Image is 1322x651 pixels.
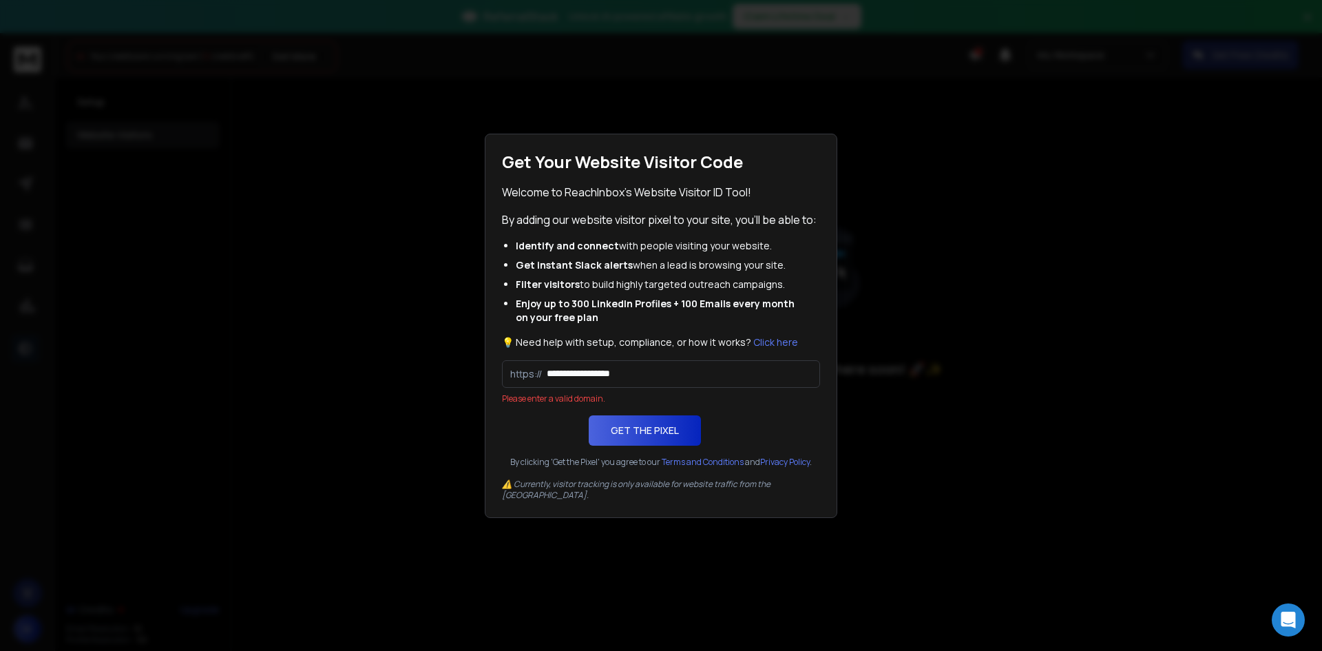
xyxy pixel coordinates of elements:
[502,335,820,349] p: 💡 Need help with setup, compliance, or how it works?
[516,297,806,324] li: Enjoy up to 300 LinkedIn Profiles + 100 Emails every month on your free plan
[516,278,806,291] li: to build highly targeted outreach campaigns.
[589,415,701,446] button: Get the Pixel
[753,335,798,349] button: Click here
[502,184,820,200] p: Welcome to ReachInbox's Website Visitor ID Tool!
[502,393,820,404] p: Please enter a valid domain.
[516,258,806,272] li: when a lead is browsing your site.
[516,239,619,252] span: Identify and connect
[662,456,744,468] a: Terms and Conditions
[516,239,806,253] li: with people visiting your website.
[502,151,820,173] h1: Get Your Website Visitor Code
[1272,603,1305,637] div: Open Intercom Messenger
[502,479,820,501] p: ⚠️ Currently, visitor tracking is only available for website traffic from the [GEOGRAPHIC_DATA].
[502,211,820,228] p: By adding our website visitor pixel to your site, you'll be able to:
[516,278,580,291] span: Filter visitors
[760,456,810,468] a: Privacy Policy
[753,335,798,349] a: Click here
[516,258,633,271] span: Get instant Slack alerts
[502,457,820,468] p: By clicking 'Get the Pixel' you agree to our and .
